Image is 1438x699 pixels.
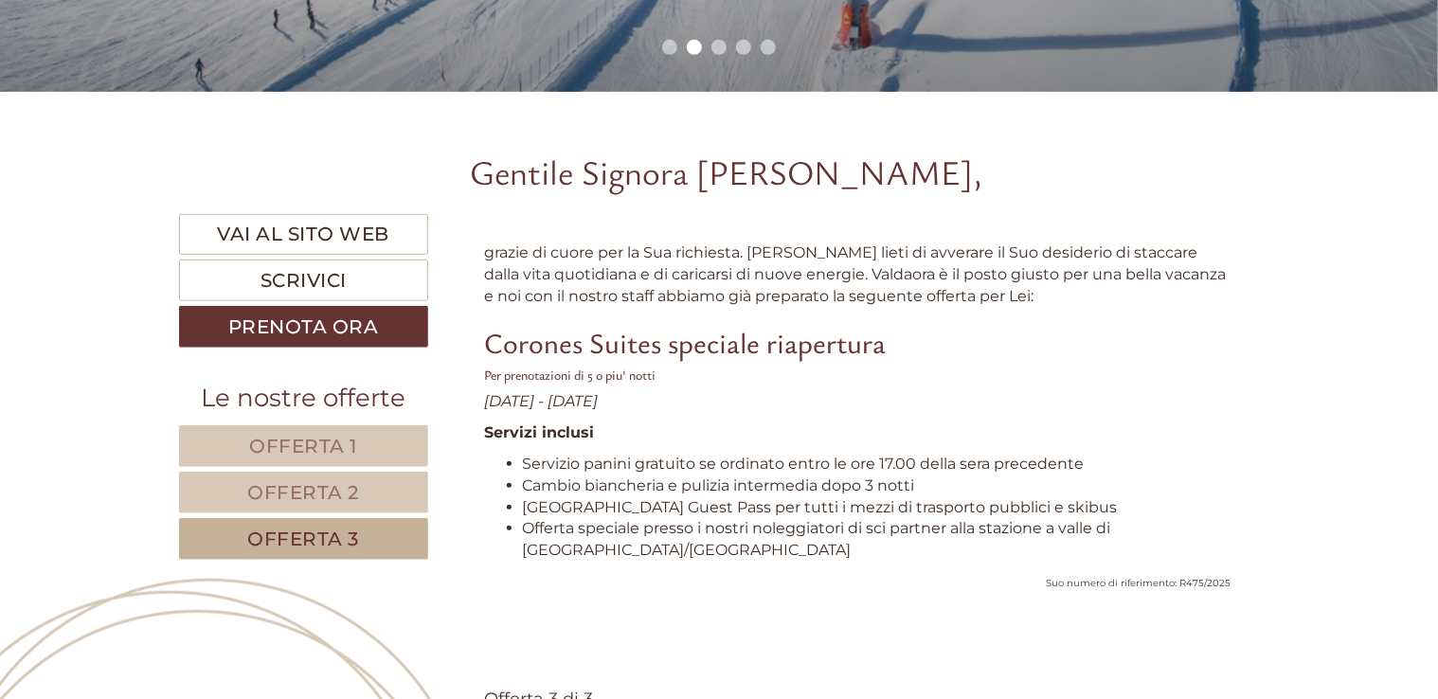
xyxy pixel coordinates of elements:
li: Offerta speciale presso i nostri noleggiatori di sci partner alla stazione a valle di [GEOGRAPHIC... [523,518,1231,562]
span: Offerta 1 [250,435,358,457]
p: grazie di cuore per la Sua richiesta. [PERSON_NAME] lieti di avverare il Suo desiderio di staccar... [485,242,1231,308]
li: Cambio biancheria e pulizia intermedia dopo 3 notti [523,475,1231,497]
span: Offerta 2 [248,481,360,504]
h5: Per prenotazioni di 5 o piu' notti [485,367,1231,382]
li: [GEOGRAPHIC_DATA] Guest Pass per tutti i mezzi di trasporto pubblici e skibus [523,497,1231,519]
span: Suo numero di riferimento: R475/2025 [1046,577,1231,589]
strong: Servizi inclusi [485,423,595,441]
h1: Gentile Signora [PERSON_NAME], [471,153,983,191]
li: Servizio panini gratuito se ordinato entro le ore 17.00 della sera precedente [523,454,1231,475]
a: Scrivici [179,260,428,301]
h2: Corones Suites speciale riapertura [485,327,1231,358]
a: Vai al sito web [179,214,428,255]
em: [DATE] - [DATE] [485,392,599,410]
span: Offerta 3 [248,528,360,550]
div: Le nostre offerte [179,381,428,416]
a: Prenota ora [179,306,428,348]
